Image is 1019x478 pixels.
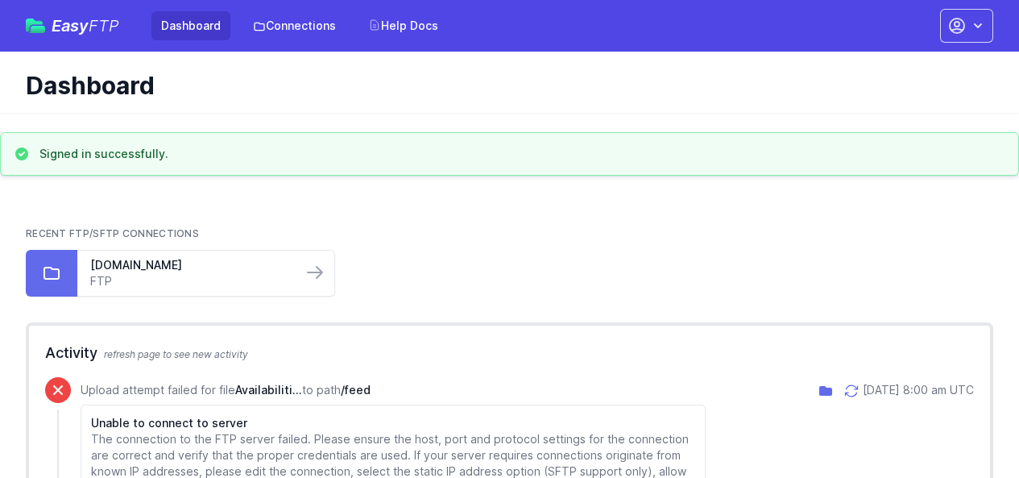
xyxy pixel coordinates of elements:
[151,11,230,40] a: Dashboard
[81,382,706,398] p: Upload attempt failed for file to path
[26,19,45,33] img: easyftp_logo.png
[90,257,289,273] a: [DOMAIN_NAME]
[863,382,974,398] div: [DATE] 8:00 am UTC
[52,18,119,34] span: Easy
[341,383,371,397] span: /feed
[243,11,346,40] a: Connections
[104,348,248,360] span: refresh page to see new activity
[26,18,119,34] a: EasyFTP
[39,146,168,162] h3: Signed in successfully.
[45,342,974,364] h2: Activity
[91,415,695,431] h6: Unable to connect to server
[235,383,302,397] span: Availabilities.xml.zip
[26,227,993,240] h2: Recent FTP/SFTP Connections
[358,11,448,40] a: Help Docs
[90,273,289,289] a: FTP
[89,16,119,35] span: FTP
[26,71,980,100] h1: Dashboard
